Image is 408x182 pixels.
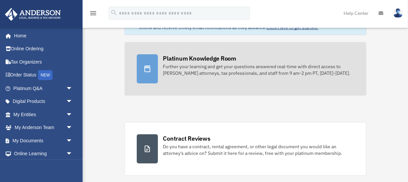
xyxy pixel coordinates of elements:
[66,147,79,161] span: arrow_drop_down
[66,134,79,148] span: arrow_drop_down
[393,8,403,18] img: User Pic
[5,134,83,147] a: My Documentsarrow_drop_down
[66,108,79,121] span: arrow_drop_down
[89,12,97,17] a: menu
[5,29,79,42] a: Home
[163,134,210,143] div: Contract Reviews
[5,68,83,82] a: Order StatusNEW
[5,121,83,134] a: My Anderson Teamarrow_drop_down
[163,63,354,76] div: Further your learning and get your questions answered real-time with direct access to [PERSON_NAM...
[163,54,237,63] div: Platinum Knowledge Room
[110,9,118,16] i: search
[5,147,83,160] a: Online Learningarrow_drop_down
[66,121,79,135] span: arrow_drop_down
[267,24,318,30] a: Click Here to get started!
[5,55,83,68] a: Tax Organizers
[5,108,83,121] a: My Entitiesarrow_drop_down
[66,95,79,109] span: arrow_drop_down
[66,82,79,95] span: arrow_drop_down
[38,70,53,80] div: NEW
[125,122,366,176] a: Contract Reviews Do you have a contract, rental agreement, or other legal document you would like...
[3,8,63,21] img: Anderson Advisors Platinum Portal
[5,42,83,56] a: Online Ordering
[125,42,366,96] a: Platinum Knowledge Room Further your learning and get your questions answered real-time with dire...
[163,143,354,157] div: Do you have a contract, rental agreement, or other legal document you would like an attorney's ad...
[5,82,83,95] a: Platinum Q&Aarrow_drop_down
[5,95,83,108] a: Digital Productsarrow_drop_down
[89,9,97,17] i: menu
